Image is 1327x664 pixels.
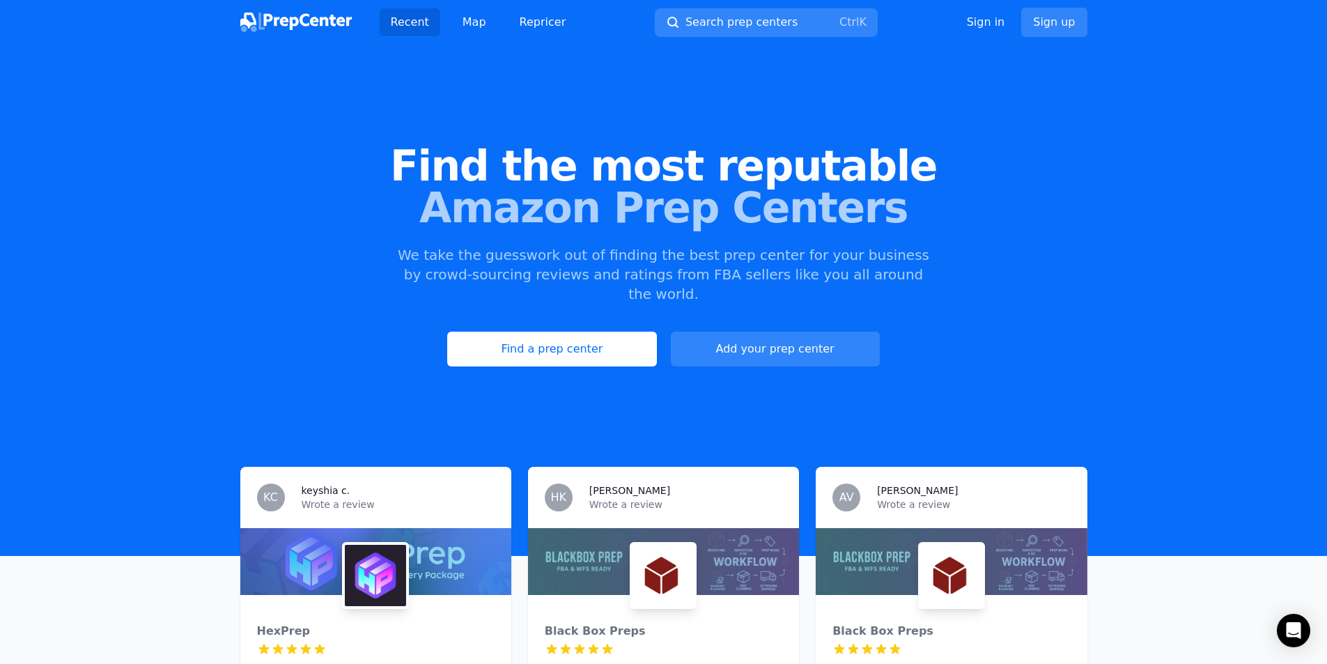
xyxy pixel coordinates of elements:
[302,497,495,511] p: Wrote a review
[589,497,782,511] p: Wrote a review
[545,623,782,640] div: Black Box Preps
[22,187,1305,229] span: Amazon Prep Centers
[302,484,350,497] h3: keyshia c.
[1021,8,1087,37] a: Sign up
[921,545,982,606] img: Black Box Preps
[839,15,859,29] kbd: Ctrl
[655,8,878,37] button: Search prep centersCtrlK
[22,145,1305,187] span: Find the most reputable
[509,8,577,36] a: Repricer
[551,492,567,503] span: HK
[345,545,406,606] img: HexPrep
[240,13,352,32] img: PrepCenter
[967,14,1005,31] a: Sign in
[380,8,440,36] a: Recent
[877,497,1070,511] p: Wrote a review
[263,492,278,503] span: KC
[451,8,497,36] a: Map
[877,484,958,497] h3: [PERSON_NAME]
[633,545,694,606] img: Black Box Preps
[685,14,798,31] span: Search prep centers
[839,492,854,503] span: AV
[589,484,670,497] h3: [PERSON_NAME]
[832,623,1070,640] div: Black Box Preps
[671,332,880,366] a: Add your prep center
[447,332,656,366] a: Find a prep center
[396,245,931,304] p: We take the guesswork out of finding the best prep center for your business by crowd-sourcing rev...
[859,15,867,29] kbd: K
[1277,614,1310,647] div: Open Intercom Messenger
[257,623,495,640] div: HexPrep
